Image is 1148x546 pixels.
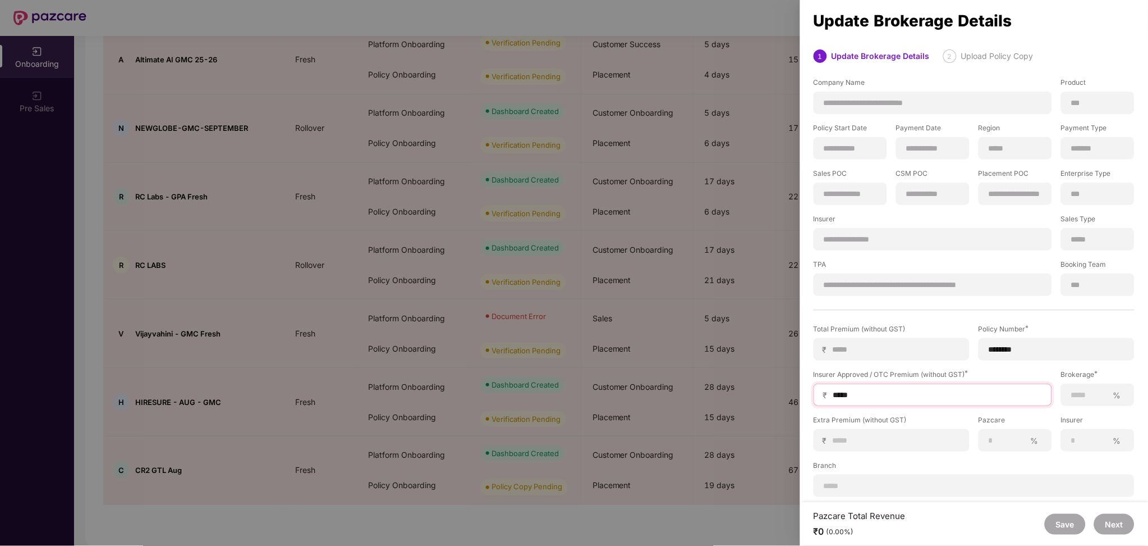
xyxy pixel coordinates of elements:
[814,370,1052,379] div: Insurer Approved / OTC Premium (without GST)
[1045,514,1086,535] button: Save
[1061,169,1135,183] label: Enterprise Type
[1109,435,1126,446] span: %
[1026,435,1043,446] span: %
[832,49,930,63] div: Update Brokerage Details
[1061,415,1135,429] label: Insurer
[979,123,1052,137] label: Region
[979,324,1135,334] div: Policy Number
[814,415,970,429] label: Extra Premium (without GST)
[1061,214,1135,228] label: Sales Type
[1061,78,1135,92] label: Product
[1094,514,1135,535] button: Next
[814,324,970,338] label: Total Premium (without GST)
[814,511,906,521] div: Pazcare Total Revenue
[826,527,854,536] div: (0.00%)
[1061,123,1135,137] label: Payment Type
[948,52,952,61] span: 2
[1061,370,1135,379] div: Brokerage
[823,435,832,446] span: ₹
[979,169,1052,183] label: Placement POC
[814,260,1052,274] label: TPA
[814,169,887,183] label: Sales POC
[896,123,970,137] label: Payment Date
[823,344,832,355] span: ₹
[814,15,1135,27] div: Update Brokerage Details
[814,78,1052,92] label: Company Name
[896,169,970,183] label: CSM POC
[814,214,1052,228] label: Insurer
[979,415,1052,429] label: Pazcare
[814,461,1135,475] label: Branch
[814,526,906,538] div: ₹0
[814,123,887,137] label: Policy Start Date
[1109,390,1126,401] span: %
[961,49,1034,63] div: Upload Policy Copy
[1061,260,1135,274] label: Booking Team
[818,52,823,61] span: 1
[823,390,832,401] span: ₹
